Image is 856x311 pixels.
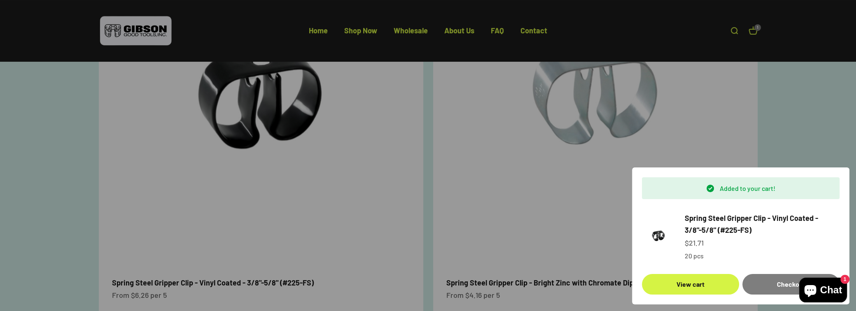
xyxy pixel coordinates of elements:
p: 20 pcs [685,251,840,261]
button: Checkout [742,274,840,295]
div: Checkout [752,279,830,290]
a: Spring Steel Gripper Clip - Vinyl Coated - 3/8"-5/8" (#225-FS) [685,212,840,236]
div: Added to your cart! [642,177,840,200]
sale-price: $21.71 [685,237,704,249]
img: Gripper clip, made & shipped from the USA! [642,220,675,253]
a: View cart [642,274,739,295]
inbox-online-store-chat: Shopify online store chat [797,278,849,304]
